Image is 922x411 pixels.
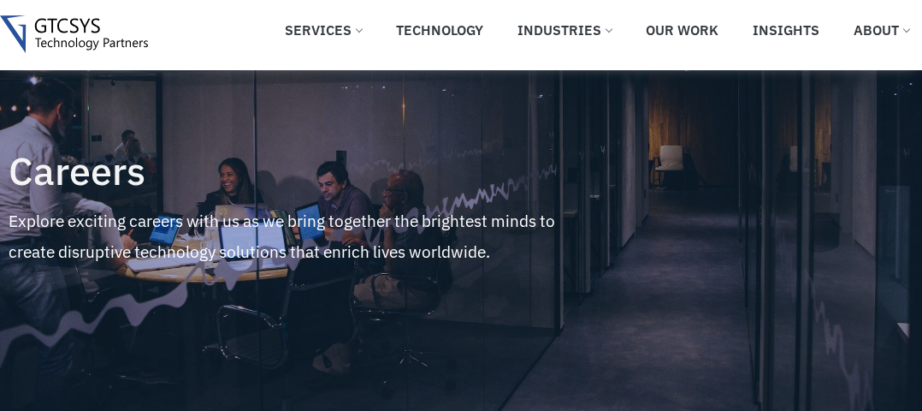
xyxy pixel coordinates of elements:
p: Explore exciting careers with us as we bring together the brightest minds to create disruptive te... [9,205,568,267]
a: Technology [383,11,496,49]
a: Industries [505,11,624,49]
a: Insights [740,11,832,49]
a: Services [272,11,375,49]
h4: Careers [9,150,568,193]
a: Our Work [633,11,731,49]
a: About [841,11,922,49]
